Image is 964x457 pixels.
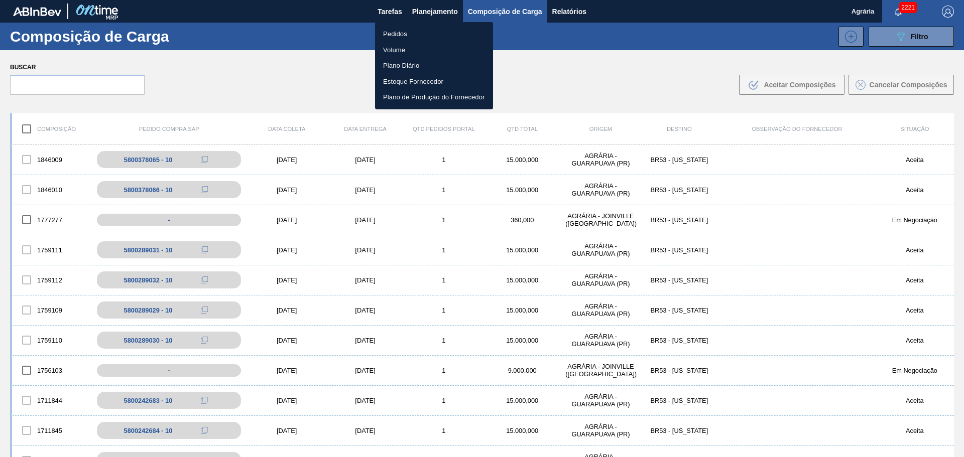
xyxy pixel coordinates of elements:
[375,74,493,90] a: Estoque Fornecedor
[375,26,493,42] a: Pedidos
[375,89,493,105] a: Plano de Produção do Fornecedor
[375,42,493,58] a: Volume
[375,58,493,74] a: Plano Diário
